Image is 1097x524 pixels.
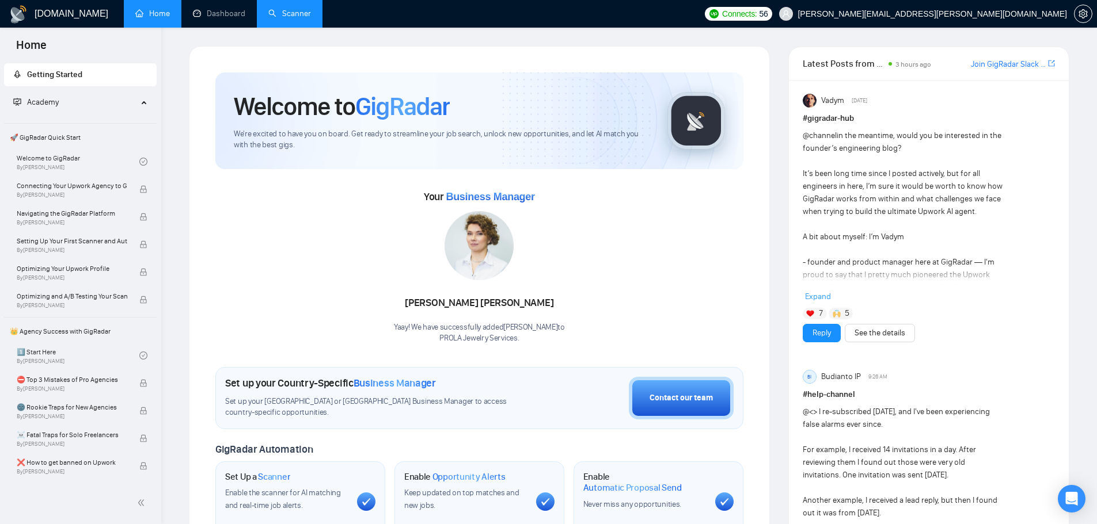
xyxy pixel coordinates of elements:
[139,379,147,387] span: lock
[17,208,127,219] span: Navigating the GigRadar Platform
[394,293,565,313] div: [PERSON_NAME] [PERSON_NAME]
[821,370,861,383] span: Budianto IP
[17,149,139,174] a: Welcome to GigRadarBy[PERSON_NAME]
[27,70,82,79] span: Getting Started
[803,129,1005,458] div: in the meantime, would you be interested in the founder’s engineering blog? It’s been long time s...
[17,219,127,226] span: By [PERSON_NAME]
[803,388,1055,401] h1: # help-channel
[813,327,831,339] a: Reply
[394,322,565,344] div: Yaay! We have successfully added [PERSON_NAME] to
[803,324,841,342] button: Reply
[17,468,127,475] span: By [PERSON_NAME]
[225,488,341,510] span: Enable the scanner for AI matching and real-time job alerts.
[868,372,887,382] span: 9:26 AM
[17,401,127,413] span: 🌚 Rookie Traps for New Agencies
[139,268,147,276] span: lock
[17,302,127,309] span: By [PERSON_NAME]
[821,94,844,107] span: Vadym
[139,296,147,304] span: lock
[971,58,1046,71] a: Join GigRadar Slack Community
[833,309,841,318] img: 🙌
[852,95,867,106] span: [DATE]
[803,94,817,108] img: Vadym
[845,324,915,342] button: See the details
[806,309,814,318] img: ❤️
[354,377,436,389] span: Business Manager
[13,98,21,106] span: fund-projection-screen
[5,320,155,343] span: 👑 Agency Success with GigRadar
[446,191,534,202] span: Business Manager
[17,429,127,441] span: ☠️ Fatal Traps for Solo Freelancers
[445,211,514,280] img: 1716501532812-19.jpg
[404,488,519,510] span: Keep updated on top matches and new jobs.
[17,374,127,385] span: ⛔ Top 3 Mistakes of Pro Agencies
[17,235,127,247] span: Setting Up Your First Scanner and Auto-Bidder
[803,370,816,383] div: BI
[258,471,290,483] span: Scanner
[139,213,147,221] span: lock
[432,471,506,483] span: Opportunity Alerts
[225,396,530,418] span: Set up your [GEOGRAPHIC_DATA] or [GEOGRAPHIC_DATA] Business Manager to access country-specific op...
[394,333,565,344] p: PROLA Jewelry Services .
[17,343,139,368] a: 1️⃣ Start HereBy[PERSON_NAME]
[709,9,719,18] img: upwork-logo.png
[17,457,127,468] span: ❌ How to get banned on Upwork
[803,112,1055,125] h1: # gigradar-hub
[17,192,127,198] span: By [PERSON_NAME]
[629,377,734,419] button: Contact our team
[17,290,127,302] span: Optimizing and A/B Testing Your Scanner for Better Results
[135,9,170,18] a: homeHome
[845,308,849,319] span: 5
[225,377,436,389] h1: Set up your Country-Specific
[583,499,681,509] span: Never miss any opportunities.
[1048,58,1055,69] a: export
[7,37,56,61] span: Home
[583,471,706,494] h1: Enable
[803,131,837,140] span: @channel
[667,92,725,150] img: gigradar-logo.png
[27,97,59,107] span: Academy
[650,392,713,404] div: Contact our team
[139,240,147,248] span: lock
[1075,9,1092,18] span: setting
[782,10,790,18] span: user
[819,308,823,319] span: 7
[803,56,885,71] span: Latest Posts from the GigRadar Community
[1058,485,1085,512] div: Open Intercom Messenger
[355,91,450,122] span: GigRadar
[268,9,311,18] a: searchScanner
[17,274,127,281] span: By [PERSON_NAME]
[759,7,768,20] span: 56
[404,471,506,483] h1: Enable
[17,385,127,392] span: By [PERSON_NAME]
[139,158,147,166] span: check-circle
[225,471,290,483] h1: Set Up a
[139,462,147,470] span: lock
[139,434,147,442] span: lock
[17,180,127,192] span: Connecting Your Upwork Agency to GigRadar
[1074,9,1092,18] a: setting
[4,63,157,86] li: Getting Started
[137,497,149,508] span: double-left
[17,441,127,447] span: By [PERSON_NAME]
[139,407,147,415] span: lock
[9,5,28,24] img: logo
[805,292,831,301] span: Expand
[17,247,127,254] span: By [PERSON_NAME]
[5,126,155,149] span: 🚀 GigRadar Quick Start
[722,7,757,20] span: Connects:
[583,482,682,494] span: Automatic Proposal Send
[13,70,21,78] span: rocket
[855,327,905,339] a: See the details
[17,413,127,420] span: By [PERSON_NAME]
[1048,59,1055,68] span: export
[139,185,147,193] span: lock
[215,443,313,456] span: GigRadar Automation
[895,60,931,68] span: 3 hours ago
[13,97,59,107] span: Academy
[234,91,450,122] h1: Welcome to
[193,9,245,18] a: dashboardDashboard
[17,263,127,274] span: Optimizing Your Upwork Profile
[1074,5,1092,23] button: setting
[139,351,147,359] span: check-circle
